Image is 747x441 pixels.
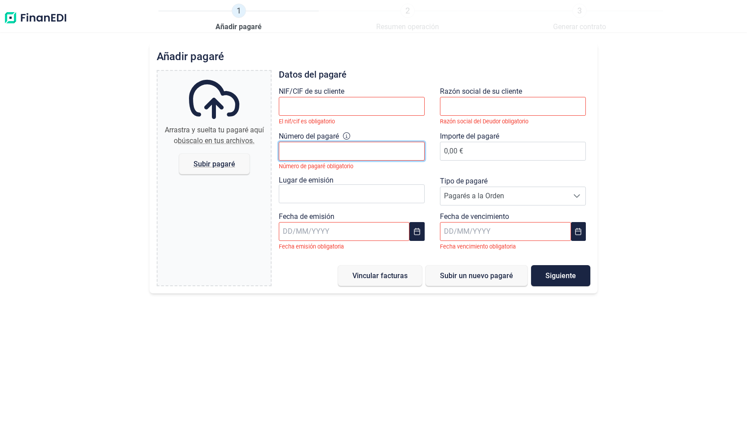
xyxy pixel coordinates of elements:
button: Choose Date [409,222,425,241]
input: DD/MM/YYYY [440,222,571,241]
div: Arrastra y suelta tu pagaré aquí o [161,125,267,146]
h3: Datos del pagaré [279,70,590,79]
label: Razón social de su cliente [440,86,522,97]
span: Siguiente [545,272,576,279]
button: Vincular facturas [338,265,422,286]
label: Fecha de vencimiento [440,211,509,222]
label: Lugar de emisión [279,176,334,184]
button: Choose Date [571,222,586,241]
span: Subir pagaré [193,161,235,167]
input: DD/MM/YYYY [279,222,410,241]
small: Fecha emisión obligatoria [279,243,344,250]
button: Siguiente [531,265,590,286]
small: Número de pagaré obligatorio [279,163,353,170]
a: 1Añadir pagaré [215,4,262,32]
span: búscalo en tus archivos. [178,136,255,145]
span: Vincular facturas [352,272,408,279]
h2: Añadir pagaré [157,50,590,63]
span: Subir un nuevo pagaré [440,272,513,279]
span: Pagarés a la Orden [440,187,568,205]
img: Logo de aplicación [4,4,67,32]
label: NIF/CIF de su cliente [279,86,344,97]
label: Tipo de pagaré [440,176,488,187]
button: Subir un nuevo pagaré [426,265,527,286]
label: Importe del pagaré [440,131,499,142]
small: Razón social del Deudor obligatorio [440,118,528,125]
label: Fecha de emisión [279,211,334,222]
span: 1 [232,4,246,18]
small: El nif/cif es obligatorio [279,118,335,125]
small: Fecha vencimiento obligatoria [440,243,516,250]
span: Añadir pagaré [215,22,262,32]
label: Número del pagaré [279,131,339,142]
